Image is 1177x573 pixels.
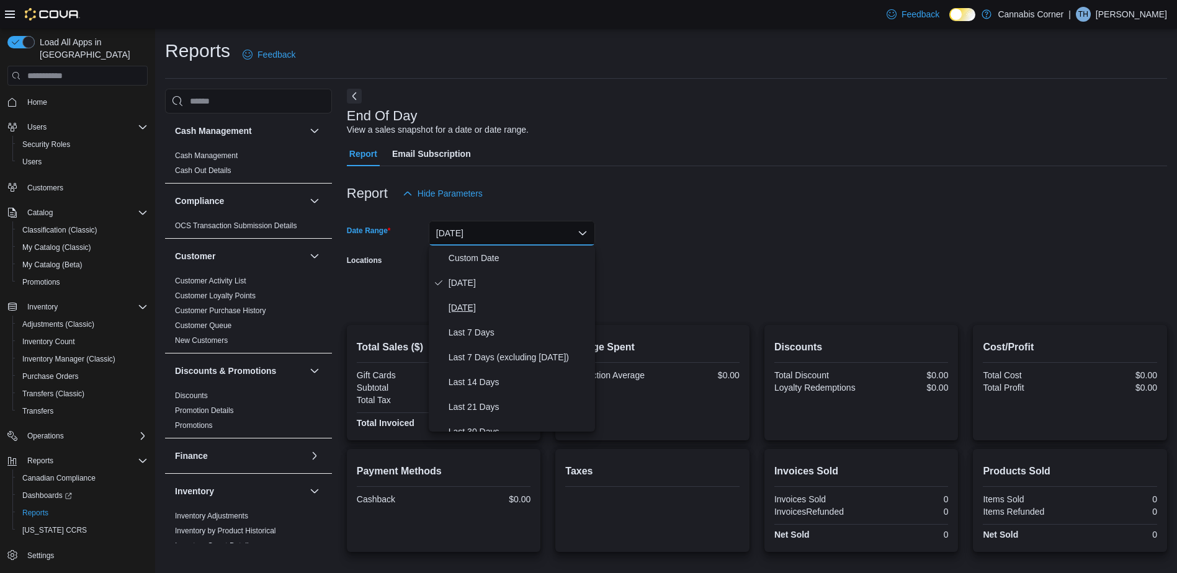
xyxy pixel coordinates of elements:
[175,512,248,520] a: Inventory Adjustments
[165,38,230,63] h1: Reports
[983,507,1067,517] div: Items Refunded
[17,223,102,238] a: Classification (Classic)
[347,255,382,265] label: Locations
[22,548,59,563] a: Settings
[175,221,297,231] span: OCS Transaction Submission Details
[449,350,590,365] span: Last 7 Days (excluding [DATE])
[175,166,231,175] a: Cash Out Details
[357,383,441,393] div: Subtotal
[17,352,120,366] a: Inventory Manager (Classic)
[22,157,42,167] span: Users
[17,154,47,169] a: Users
[22,508,48,518] span: Reports
[22,491,72,500] span: Dashboards
[2,204,153,221] button: Catalog
[1073,494,1157,504] div: 0
[175,420,213,430] span: Promotions
[17,257,148,272] span: My Catalog (Beta)
[882,2,944,27] a: Feedback
[175,511,248,521] span: Inventory Adjustments
[27,302,58,312] span: Inventory
[22,525,87,535] span: [US_STATE] CCRS
[175,195,305,207] button: Compliance
[983,340,1157,355] h2: Cost/Profit
[307,193,322,208] button: Compliance
[17,317,148,332] span: Adjustments (Classic)
[347,226,391,236] label: Date Range
[175,125,305,137] button: Cash Management
[175,391,208,401] span: Discounts
[2,118,153,136] button: Users
[27,208,53,218] span: Catalog
[864,370,948,380] div: $0.00
[357,464,531,479] h2: Payment Methods
[17,334,80,349] a: Inventory Count
[17,488,77,503] a: Dashboards
[22,179,148,195] span: Customers
[565,340,740,355] h2: Average Spent
[1078,7,1088,22] span: TH
[17,505,53,520] a: Reports
[22,180,68,195] a: Customers
[565,370,650,380] div: Transaction Average
[17,352,148,366] span: Inventory Manager (Classic)
[22,389,84,399] span: Transfers (Classic)
[2,546,153,564] button: Settings
[175,421,213,430] a: Promotions
[175,485,305,497] button: Inventory
[22,205,58,220] button: Catalog
[446,494,530,504] div: $0.00
[27,456,53,466] span: Reports
[774,370,859,380] div: Total Discount
[1068,7,1071,22] p: |
[175,526,276,535] a: Inventory by Product Historical
[12,153,153,171] button: Users
[12,256,153,273] button: My Catalog (Beta)
[17,334,148,349] span: Inventory Count
[12,136,153,153] button: Security Roles
[307,249,322,264] button: Customer
[175,365,276,377] h3: Discounts & Promotions
[17,275,65,290] a: Promotions
[22,205,148,220] span: Catalog
[17,471,101,486] a: Canadian Compliance
[12,522,153,539] button: [US_STATE] CCRS
[307,123,322,138] button: Cash Management
[25,8,80,20] img: Cova
[175,365,305,377] button: Discounts & Promotions
[175,450,208,462] h3: Finance
[17,154,148,169] span: Users
[175,221,297,230] a: OCS Transaction Submission Details
[27,183,63,193] span: Customers
[949,21,950,22] span: Dark Mode
[22,242,91,252] span: My Catalog (Classic)
[17,275,148,290] span: Promotions
[12,221,153,239] button: Classification (Classic)
[175,291,256,300] a: Customer Loyalty Points
[22,120,148,135] span: Users
[175,541,253,550] a: Inventory Count Details
[449,251,590,265] span: Custom Date
[175,406,234,415] span: Promotion Details
[175,306,266,315] a: Customer Purchase History
[449,300,590,315] span: [DATE]
[774,494,859,504] div: Invoices Sold
[17,404,148,419] span: Transfers
[175,391,208,400] a: Discounts
[22,354,115,364] span: Inventory Manager (Classic)
[1073,507,1157,517] div: 0
[175,485,214,497] h3: Inventory
[17,137,75,152] a: Security Roles
[864,530,948,540] div: 0
[17,488,148,503] span: Dashboards
[175,125,252,137] h3: Cash Management
[1073,383,1157,393] div: $0.00
[22,406,53,416] span: Transfers
[22,371,79,381] span: Purchase Orders
[22,300,63,314] button: Inventory
[175,335,228,345] span: New Customers
[175,291,256,301] span: Customer Loyalty Points
[449,424,590,439] span: Last 30 Days
[17,240,96,255] a: My Catalog (Classic)
[349,141,377,166] span: Report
